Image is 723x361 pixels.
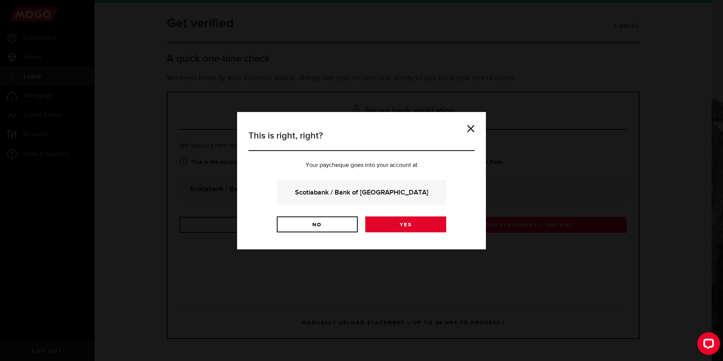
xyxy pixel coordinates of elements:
[287,187,436,198] strong: Scotiabank / Bank of [GEOGRAPHIC_DATA]
[277,216,358,232] a: No
[365,216,446,232] a: Yes
[691,329,723,361] iframe: LiveChat chat widget
[248,129,475,151] h3: This is right, right?
[248,162,475,168] p: Your paycheque goes into your account at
